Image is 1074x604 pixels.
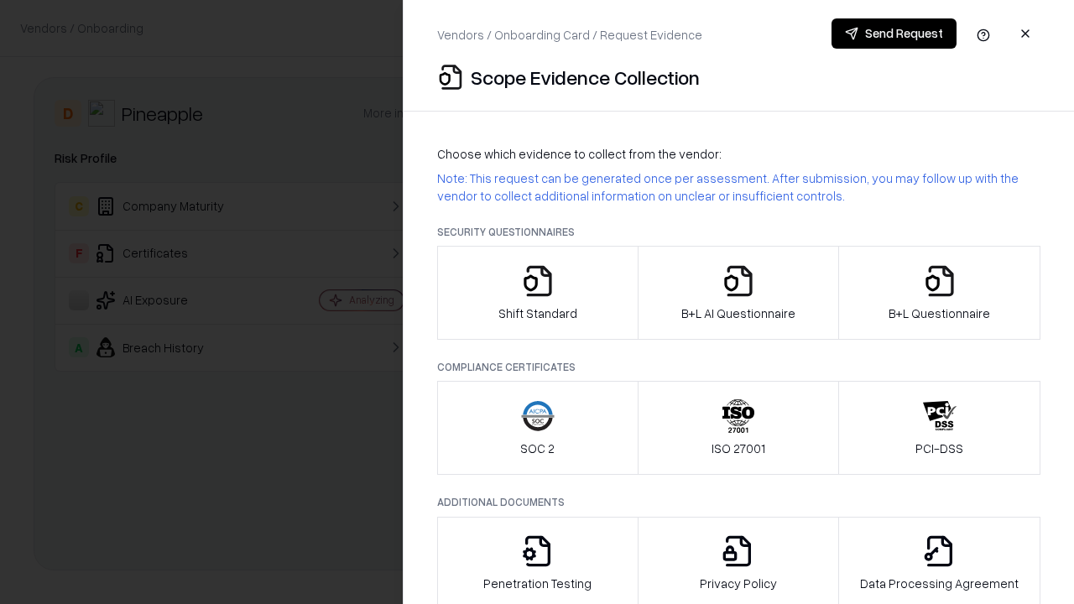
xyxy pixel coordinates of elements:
p: Note: This request can be generated once per assessment. After submission, you may follow up with... [437,169,1040,205]
button: B+L Questionnaire [838,246,1040,340]
p: Additional Documents [437,495,1040,509]
p: B+L AI Questionnaire [681,305,795,322]
p: Vendors / Onboarding Card / Request Evidence [437,26,702,44]
p: B+L Questionnaire [889,305,990,322]
p: ISO 27001 [712,440,765,457]
p: Compliance Certificates [437,360,1040,374]
p: Penetration Testing [483,575,592,592]
button: PCI-DSS [838,381,1040,475]
button: SOC 2 [437,381,639,475]
p: PCI-DSS [915,440,963,457]
p: Shift Standard [498,305,577,322]
button: Shift Standard [437,246,639,340]
p: Privacy Policy [700,575,777,592]
p: Data Processing Agreement [860,575,1019,592]
button: ISO 27001 [638,381,840,475]
button: B+L AI Questionnaire [638,246,840,340]
p: SOC 2 [520,440,555,457]
p: Scope Evidence Collection [471,64,700,91]
p: Security Questionnaires [437,225,1040,239]
p: Choose which evidence to collect from the vendor: [437,145,1040,163]
button: Send Request [832,18,957,49]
